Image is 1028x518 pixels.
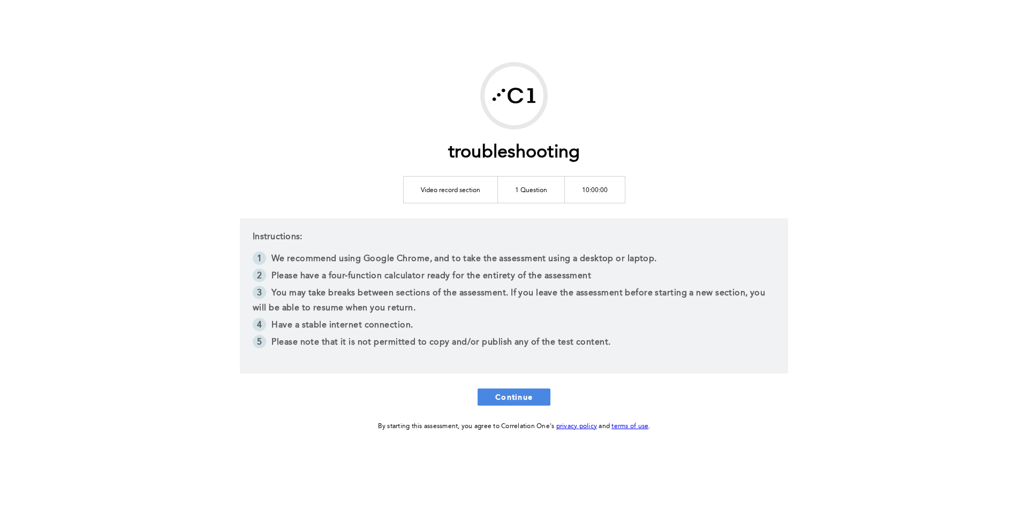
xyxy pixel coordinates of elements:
[564,176,625,203] td: 10:00:00
[478,389,550,406] button: Continue
[403,176,497,203] td: Video record section
[253,286,775,318] li: You may take breaks between sections of the assessment. If you leave the assessment before starti...
[495,392,533,402] span: Continue
[485,66,543,125] img: Correlation One
[448,142,580,164] h1: troubleshooting
[378,421,651,432] div: By starting this assessment, you agree to Correlation One's and .
[240,218,788,374] div: Instructions:
[611,423,648,430] a: terms of use
[497,176,564,203] td: 1 Question
[253,318,775,335] li: Have a stable internet connection.
[253,335,775,352] li: Please note that it is not permitted to copy and/or publish any of the test content.
[253,269,775,286] li: Please have a four-function calculator ready for the entirety of the assessment
[253,252,775,269] li: We recommend using Google Chrome, and to take the assessment using a desktop or laptop.
[556,423,598,430] a: privacy policy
